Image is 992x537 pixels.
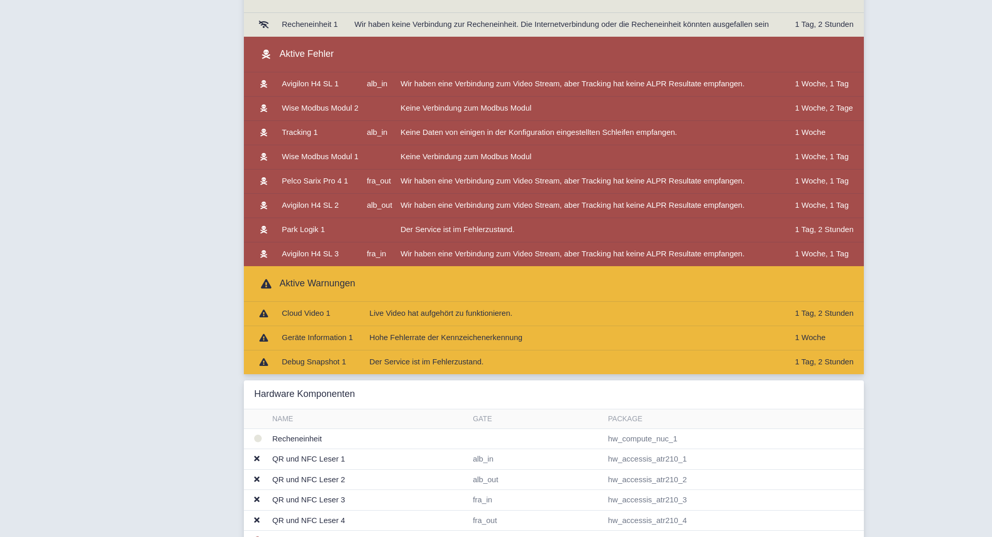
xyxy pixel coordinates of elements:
th: Gate [469,409,604,429]
span: Wir haben eine Verbindung zum Video Stream, aber Tracking hat keine ALPR Resultate empfangen. [400,176,745,185]
td: Cloud Video 1 [278,302,358,326]
td: Avigilon H4 SL 1 [278,72,363,97]
td: Pelco Sarix Pro 4 1 [278,169,363,193]
td: 1 Woche, 1 Tag [791,169,864,193]
h3: Hardware Komponenten [254,389,355,400]
td: Recheneinheit [268,428,469,449]
span: Keine Verbindung zum Modbus Modul [400,103,532,112]
td: Avigilon H4 SL 3 [278,242,363,266]
td: Wise Modbus Modul 2 [278,96,363,120]
td: Debug Snapshot 1 [278,350,358,374]
td: 1 Woche, 1 Tag [791,72,864,97]
td: QR und NFC Leser 1 [268,449,469,470]
td: Wise Modbus Modul 1 [278,145,363,169]
td: 1 Woche [791,120,864,145]
h3: Aktive Warnungen [254,274,355,293]
span: Der Service ist im Fehlerzustand. [369,357,484,366]
td: 1 Woche [791,326,864,350]
td: hw_accessis_atr210_3 [604,490,864,511]
td: hw_accessis_atr210_4 [604,510,864,531]
h3: Aktive Fehler [254,45,334,64]
td: 1 Woche, 2 Tage [791,96,864,120]
td: QR und NFC Leser 2 [268,469,469,490]
td: fra_in [469,490,604,511]
td: alb_in [363,72,396,97]
td: 1 Tag, 2 Stunden [791,218,864,242]
td: hw_accessis_atr210_1 [604,449,864,470]
td: fra_in [363,242,396,266]
th: Package [604,409,864,429]
td: 1 Woche, 1 Tag [791,193,864,218]
span: Keine Daten von einigen in der Konfiguration eingestellten Schleifen empfangen. [400,128,677,136]
td: Park Logik 1 [278,218,363,242]
td: 1 Woche, 1 Tag [791,145,864,169]
td: QR und NFC Leser 4 [268,510,469,531]
span: Hohe Fehlerrate der Kennzeichenerkennung [369,333,522,342]
span: Wir haben eine Verbindung zum Video Stream, aber Tracking hat keine ALPR Resultate empfangen. [400,79,745,88]
td: 1 Tag, 2 Stunden [791,350,864,374]
td: alb_out [469,469,604,490]
span: Wir haben eine Verbindung zum Video Stream, aber Tracking hat keine ALPR Resultate empfangen. [400,249,745,258]
td: alb_in [469,449,604,470]
span: Wir haben keine Verbindung zur Recheneinheit. Die Internetverbindung oder die Recheneinheit könnt... [354,20,769,28]
td: Geräte Information 1 [278,326,358,350]
td: 1 Woche, 1 Tag [791,242,864,266]
th: Name [268,409,469,429]
td: hw_accessis_atr210_2 [604,469,864,490]
span: Live Video hat aufgehört zu funktionieren. [369,309,513,317]
td: Tracking 1 [278,120,363,145]
td: fra_out [363,169,396,193]
span: Wir haben eine Verbindung zum Video Stream, aber Tracking hat keine ALPR Resultate empfangen. [400,201,745,209]
td: Avigilon H4 SL 2 [278,193,363,218]
td: alb_in [363,120,396,145]
td: 1 Tag, 2 Stunden [791,302,864,326]
td: Recheneinheit 1 [278,13,342,37]
td: alb_out [363,193,396,218]
td: hw_compute_nuc_1 [604,428,864,449]
td: 1 Tag, 2 Stunden [791,13,864,37]
span: Keine Verbindung zum Modbus Modul [400,152,532,161]
td: QR und NFC Leser 3 [268,490,469,511]
span: Der Service ist im Fehlerzustand. [400,225,515,234]
td: fra_out [469,510,604,531]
